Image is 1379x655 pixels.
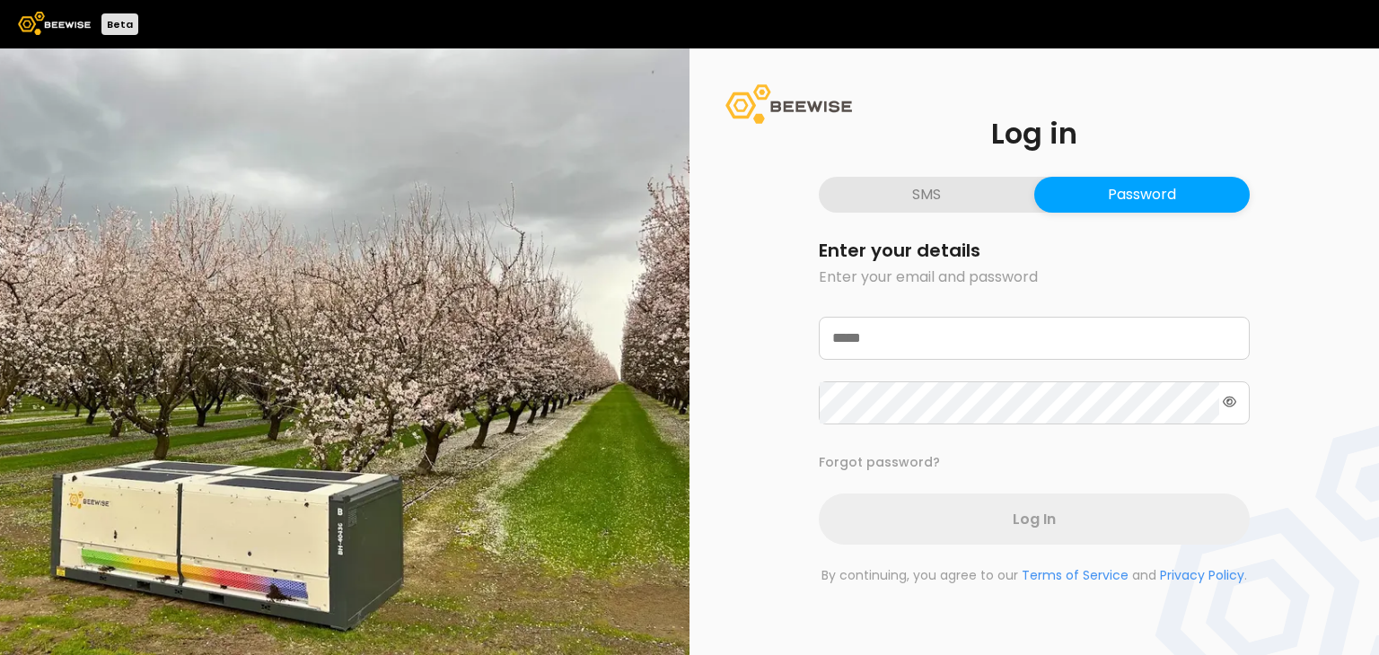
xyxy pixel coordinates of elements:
[819,119,1250,148] h1: Log in
[1160,566,1244,584] a: Privacy Policy
[819,453,940,472] button: Forgot password?
[1013,508,1056,530] span: Log In
[819,177,1034,213] button: SMS
[101,13,138,35] div: Beta
[1022,566,1129,584] a: Terms of Service
[819,566,1250,585] p: By continuing, you agree to our and .
[819,266,1250,288] p: Enter your email and password
[819,493,1250,545] button: Log In
[18,12,91,35] img: Beewise logo
[1034,177,1250,213] button: Password
[819,241,1250,259] h2: Enter your details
